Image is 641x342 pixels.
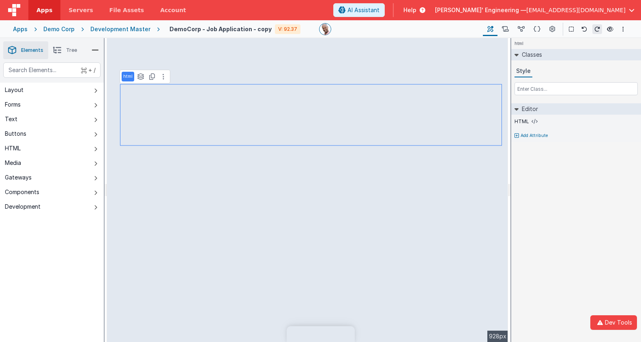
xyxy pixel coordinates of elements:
[435,6,526,14] span: [PERSON_NAME]' Engineering —
[107,38,508,342] div: -->
[5,188,39,196] div: Components
[169,26,272,32] h4: DemoCorp - Job Application - copy
[403,6,416,14] span: Help
[90,25,150,33] div: Development Master
[5,144,21,152] div: HTML
[526,6,626,14] span: [EMAIL_ADDRESS][DOMAIN_NAME]
[319,24,331,35] img: 11ac31fe5dc3d0eff3fbbbf7b26fa6e1
[123,73,133,80] p: html
[69,6,93,14] span: Servers
[487,331,508,342] div: 928px
[36,6,52,14] span: Apps
[521,133,548,139] p: Add Attribute
[275,24,300,34] div: V: 92.37
[333,3,385,17] button: AI Assistant
[66,47,77,53] span: Tree
[618,24,628,34] button: Options
[515,82,638,95] input: Enter Class...
[5,203,41,211] div: Development
[590,315,637,330] button: Dev Tools
[435,6,635,14] button: [PERSON_NAME]' Engineering — [EMAIL_ADDRESS][DOMAIN_NAME]
[347,6,379,14] span: AI Assistant
[109,6,144,14] span: File Assets
[515,133,638,139] button: Add Attribute
[5,159,21,167] div: Media
[3,62,101,78] input: Search Elements...
[519,103,538,115] h2: Editor
[515,118,529,125] label: HTML
[5,86,24,94] div: Layout
[515,65,532,77] button: Style
[13,25,28,33] div: Apps
[21,47,43,53] span: Elements
[5,130,26,138] div: Buttons
[5,115,17,123] div: Text
[81,62,96,78] span: + /
[519,49,542,60] h2: Classes
[5,100,21,109] div: Forms
[511,38,527,49] h4: html
[43,25,75,33] div: Demo Corp
[5,173,32,182] div: Gateways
